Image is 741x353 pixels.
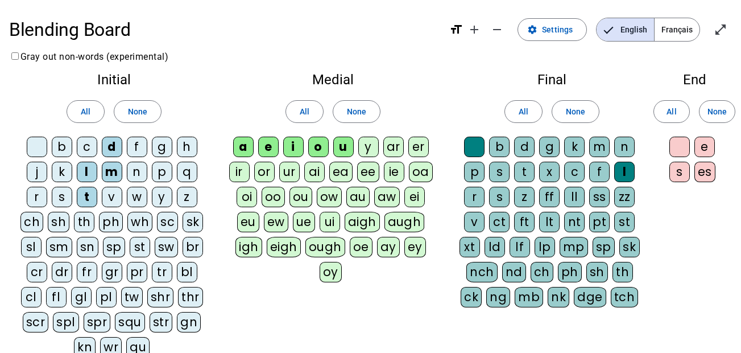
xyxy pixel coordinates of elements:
[489,187,510,207] div: s
[456,73,648,87] h2: Final
[589,212,610,232] div: pt
[589,187,610,207] div: ss
[52,137,72,157] div: b
[510,237,530,257] div: lf
[27,162,47,182] div: j
[694,137,715,157] div: e
[77,162,97,182] div: l
[317,187,342,207] div: ow
[289,187,312,207] div: ou
[52,187,72,207] div: s
[461,287,482,307] div: ck
[293,212,315,232] div: ue
[486,18,508,41] button: Decrease font size
[669,162,690,182] div: s
[130,237,150,257] div: st
[535,237,555,257] div: lp
[27,187,47,207] div: r
[485,237,505,257] div: ld
[21,237,42,257] div: sl
[99,212,123,232] div: ph
[77,137,97,157] div: c
[300,105,309,118] span: All
[237,212,259,232] div: eu
[229,162,250,182] div: ir
[237,187,257,207] div: oi
[614,212,635,232] div: st
[596,18,700,42] mat-button-toggle-group: Language selection
[27,262,47,282] div: cr
[177,312,201,333] div: gn
[490,23,504,36] mat-icon: remove
[67,100,105,123] button: All
[707,105,727,118] span: None
[667,105,676,118] span: All
[467,23,481,36] mat-icon: add
[102,187,122,207] div: v
[486,287,510,307] div: ng
[566,105,585,118] span: None
[560,237,588,257] div: mp
[409,162,433,182] div: oa
[614,162,635,182] div: l
[539,212,560,232] div: lt
[564,137,585,157] div: k
[539,162,560,182] div: x
[305,237,345,257] div: ough
[358,137,379,157] div: y
[147,287,174,307] div: shr
[612,262,633,282] div: th
[155,237,178,257] div: sw
[9,11,440,48] h1: Blending Board
[333,100,380,123] button: None
[114,100,162,123] button: None
[152,262,172,282] div: tr
[102,137,122,157] div: d
[666,73,723,87] h2: End
[539,137,560,157] div: g
[464,187,485,207] div: r
[127,187,147,207] div: w
[177,187,197,207] div: z
[23,312,49,333] div: scr
[709,18,732,41] button: Enter full screen
[258,137,279,157] div: e
[178,287,203,307] div: thr
[183,237,203,257] div: br
[77,187,97,207] div: t
[384,212,425,232] div: augh
[127,162,147,182] div: n
[466,262,498,282] div: nch
[346,187,370,207] div: au
[383,137,404,157] div: ar
[46,237,72,257] div: sm
[77,262,97,282] div: fr
[539,187,560,207] div: ff
[345,212,380,232] div: aigh
[254,162,275,182] div: or
[489,137,510,157] div: b
[514,162,535,182] div: t
[152,162,172,182] div: p
[320,212,340,232] div: ui
[177,137,197,157] div: h
[127,137,147,157] div: f
[564,212,585,232] div: nt
[9,51,168,62] label: Gray out non-words (experimental)
[384,162,404,182] div: ie
[548,287,569,307] div: nk
[128,105,147,118] span: None
[597,18,654,41] span: English
[558,262,582,282] div: ph
[84,312,111,333] div: spr
[347,105,366,118] span: None
[333,137,354,157] div: u
[655,18,699,41] span: Français
[308,137,329,157] div: o
[527,24,537,35] mat-icon: settings
[177,162,197,182] div: q
[542,23,573,36] span: Settings
[514,212,535,232] div: ft
[20,212,43,232] div: ch
[463,18,486,41] button: Increase font size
